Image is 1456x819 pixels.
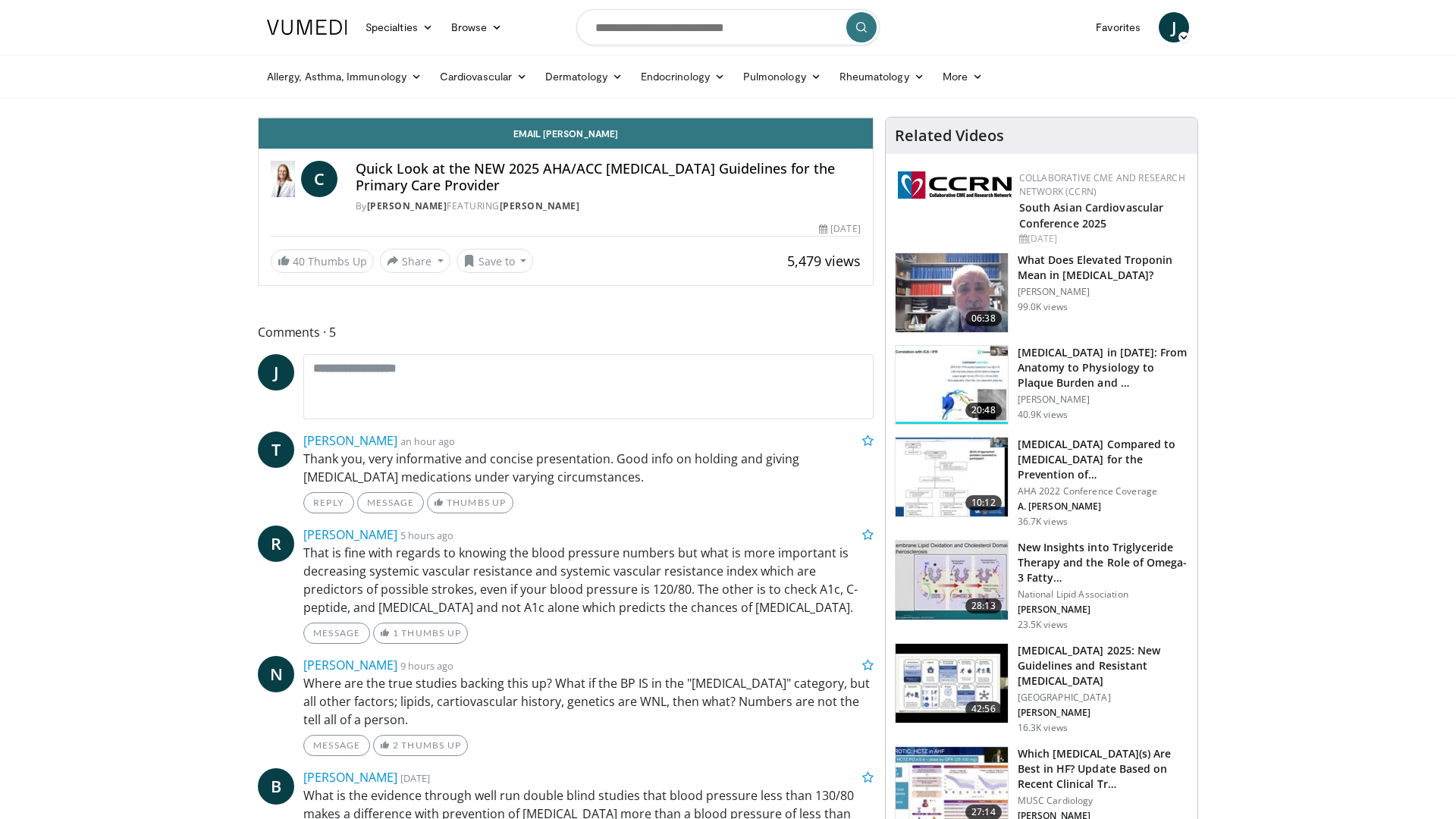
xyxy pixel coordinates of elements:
[500,199,580,212] a: [PERSON_NAME]
[400,529,453,542] small: 5 hours ago
[393,627,399,639] span: 1
[1018,746,1188,792] h3: Which [MEDICAL_DATA](s) Are Best in HF? Update Based on Recent Clinical Tr…
[965,598,1002,613] span: 28:13
[895,540,1188,631] a: 28:13 New Insights into Triglyceride Therapy and the Role of Omega-3 Fatty… National Lipid Associ...
[373,735,468,756] a: 2 Thumbs Up
[1018,643,1188,689] h3: [MEDICAL_DATA] 2025: New Guidelines and Resistant [MEDICAL_DATA]
[1019,232,1185,246] div: [DATE]
[896,644,1008,723] img: 280bcb39-0f4e-42eb-9c44-b41b9262a277.150x105_q85_crop-smart_upscale.jpg
[1019,200,1164,231] a: South Asian Cardiovascular Conference 2025
[393,739,399,751] span: 2
[536,61,632,92] a: Dermatology
[1018,437,1188,482] h3: [MEDICAL_DATA] Compared to [MEDICAL_DATA] for the Prevention of…
[965,311,1002,326] span: 06:38
[819,222,860,236] div: [DATE]
[1019,171,1185,198] a: Collaborative CME and Research Network (CCRN)
[965,495,1002,510] span: 10:12
[303,623,370,644] a: Message
[271,249,374,273] a: 40 Thumbs Up
[1159,12,1189,42] a: J
[896,438,1008,516] img: 7c0f9b53-1609-4588-8498-7cac8464d722.150x105_q85_crop-smart_upscale.jpg
[965,701,1002,717] span: 42:56
[356,199,861,213] div: By FEATURING
[357,492,424,513] a: Message
[1018,692,1188,704] p: [GEOGRAPHIC_DATA]
[1018,540,1188,585] h3: New Insights into Triglyceride Therapy and the Role of Omega-3 Fatty…
[400,771,430,785] small: [DATE]
[303,769,397,786] a: [PERSON_NAME]
[787,252,861,270] span: 5,479 views
[1018,516,1068,528] p: 36.7K views
[356,161,861,193] h4: Quick Look at the NEW 2025 AHA/ACC [MEDICAL_DATA] Guidelines for the Primary Care Provider
[356,12,442,42] a: Specialties
[301,161,337,197] a: C
[258,61,431,92] a: Allergy, Asthma, Immunology
[367,199,447,212] a: [PERSON_NAME]
[1018,253,1188,283] h3: What Does Elevated Troponin Mean in [MEDICAL_DATA]?
[267,20,347,35] img: VuMedi Logo
[303,544,874,617] p: That is fine with regards to knowing the blood pressure numbers but what is more important is dec...
[431,61,536,92] a: Cardiovascular
[293,254,305,268] span: 40
[373,623,468,644] a: 1 Thumbs Up
[1018,604,1188,616] p: [PERSON_NAME]
[258,656,294,692] a: N
[303,526,397,543] a: [PERSON_NAME]
[896,253,1008,332] img: 98daf78a-1d22-4ebe-927e-10afe95ffd94.150x105_q85_crop-smart_upscale.jpg
[258,431,294,468] a: T
[895,127,1004,145] h4: Related Videos
[1018,500,1188,513] p: A. [PERSON_NAME]
[303,735,370,756] a: Message
[259,118,873,149] a: Email [PERSON_NAME]
[896,541,1008,620] img: 45ea033d-f728-4586-a1ce-38957b05c09e.150x105_q85_crop-smart_upscale.jpg
[303,432,397,449] a: [PERSON_NAME]
[1018,485,1188,497] p: AHA 2022 Conference Coverage
[1018,707,1188,719] p: [PERSON_NAME]
[895,643,1188,734] a: 42:56 [MEDICAL_DATA] 2025: New Guidelines and Resistant [MEDICAL_DATA] [GEOGRAPHIC_DATA] [PERSON_...
[303,674,874,729] p: Where are the true studies backing this up? What if the BP IS in the "[MEDICAL_DATA]" category, b...
[271,161,295,197] img: Dr. Catherine P. Benziger
[258,354,294,391] a: J
[303,492,354,513] a: Reply
[1018,588,1188,601] p: National Lipid Association
[830,61,934,92] a: Rheumatology
[303,657,397,673] a: [PERSON_NAME]
[898,171,1012,199] img: a04ee3ba-8487-4636-b0fb-5e8d268f3737.png.150x105_q85_autocrop_double_scale_upscale_version-0.2.png
[427,492,513,513] a: Thumbs Up
[303,450,874,486] p: Thank you, very informative and concise presentation. Good info on holding and giving [MEDICAL_DA...
[895,253,1188,333] a: 06:38 What Does Elevated Troponin Mean in [MEDICAL_DATA]? [PERSON_NAME] 99.0K views
[576,9,880,45] input: Search topics, interventions
[1018,722,1068,734] p: 16.3K views
[400,435,455,448] small: an hour ago
[1018,409,1068,421] p: 40.9K views
[632,61,734,92] a: Endocrinology
[965,403,1002,418] span: 20:48
[258,768,294,805] a: B
[1018,301,1068,313] p: 99.0K views
[259,118,873,118] video-js: Video Player
[442,12,512,42] a: Browse
[380,249,450,273] button: Share
[258,322,874,342] span: Comments 5
[895,345,1188,425] a: 20:48 [MEDICAL_DATA] in [DATE]: From Anatomy to Physiology to Plaque Burden and … [PERSON_NAME] 4...
[1018,619,1068,631] p: 23.5K views
[258,526,294,562] a: R
[1018,795,1188,807] p: MUSC Cardiology
[934,61,992,92] a: More
[457,249,534,273] button: Save to
[1018,345,1188,391] h3: [MEDICAL_DATA] in [DATE]: From Anatomy to Physiology to Plaque Burden and …
[1018,394,1188,406] p: [PERSON_NAME]
[896,346,1008,425] img: 823da73b-7a00-425d-bb7f-45c8b03b10c3.150x105_q85_crop-smart_upscale.jpg
[1018,286,1188,298] p: [PERSON_NAME]
[895,437,1188,528] a: 10:12 [MEDICAL_DATA] Compared to [MEDICAL_DATA] for the Prevention of… AHA 2022 Conference Covera...
[734,61,830,92] a: Pulmonology
[1087,12,1150,42] a: Favorites
[400,659,453,673] small: 9 hours ago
